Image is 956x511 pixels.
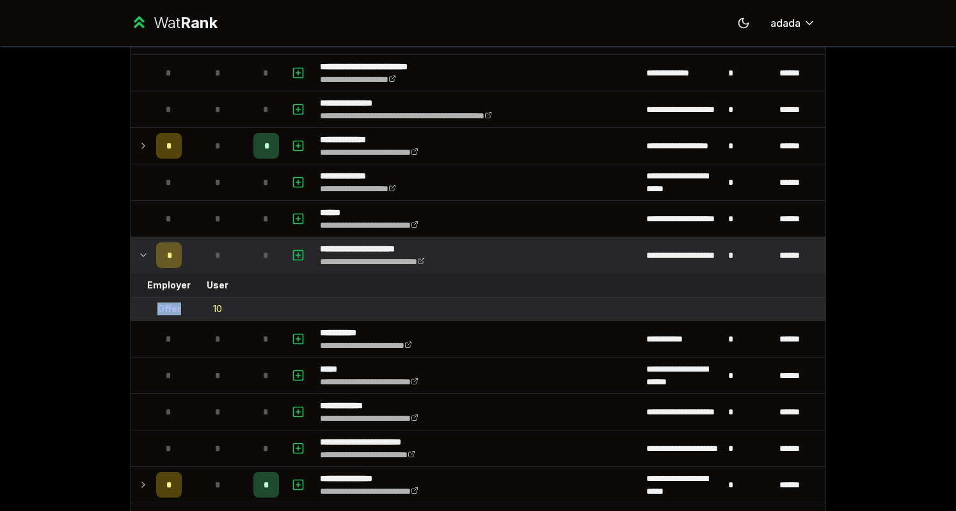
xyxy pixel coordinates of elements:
div: Wat [154,13,218,33]
span: adada [770,15,801,31]
span: Rank [180,13,218,32]
button: adada [760,12,826,35]
a: WatRank [130,13,218,33]
td: User [187,274,248,297]
div: 10 [213,303,222,315]
div: Offer [157,303,181,315]
td: Employer [151,274,187,297]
